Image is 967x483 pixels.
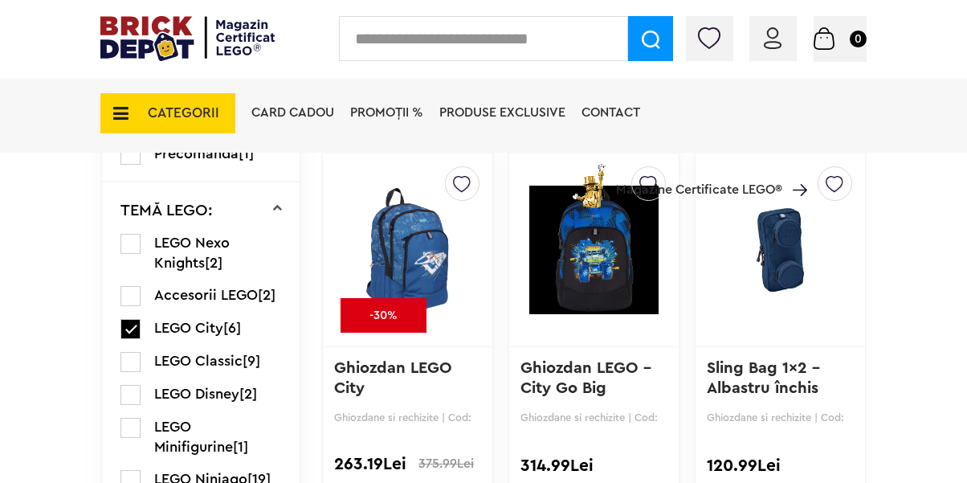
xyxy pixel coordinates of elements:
div: -30% [341,298,426,333]
span: CATEGORII [148,106,219,120]
span: LEGO City [154,321,223,335]
a: Sling Bag 1x2 - Albastru închis [707,360,829,396]
a: PROMOȚII % [350,106,423,119]
span: 375.99Lei [418,457,474,470]
div: 314.99Lei [520,456,667,477]
small: 0 [850,31,867,47]
span: 263.19Lei [334,456,406,473]
a: Ghiozdan LEGO - City Go Big [520,360,656,396]
span: [1] [233,440,248,454]
span: LEGO Minifigurine [154,420,233,454]
p: Ghiozdane si rechizite | Cod: 20236-2505 [334,411,481,424]
span: [6] [223,321,241,335]
p: Ghiozdane si rechizite | Cod: 20236-2405 [520,411,667,424]
p: Ghiozdane si rechizite | Cod: 20207-0140 [707,411,854,424]
a: Produse exclusive [439,106,565,119]
a: Contact [581,106,640,119]
a: Card Cadou [251,106,334,119]
img: Ghiozdan LEGO - City Go Big [529,137,659,362]
span: LEGO Classic [154,354,243,368]
span: [2] [205,256,222,270]
img: Ghiozdan LEGO City [343,137,472,362]
span: LEGO Nexo Knights [154,235,230,270]
p: TEMĂ LEGO: [120,203,213,219]
div: 120.99Lei [707,456,854,477]
span: [2] [239,387,257,401]
span: [9] [243,354,260,368]
a: Ghiozdan LEGO City [334,360,457,396]
span: Accesorii LEGO [154,288,258,302]
span: Magazine Certificate LEGO® [616,161,782,198]
a: Magazine Certificate LEGO® [782,163,807,176]
img: Sling Bag 1x2 - Albastru închis [716,169,845,331]
span: [2] [258,288,275,302]
span: LEGO Disney [154,387,239,401]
